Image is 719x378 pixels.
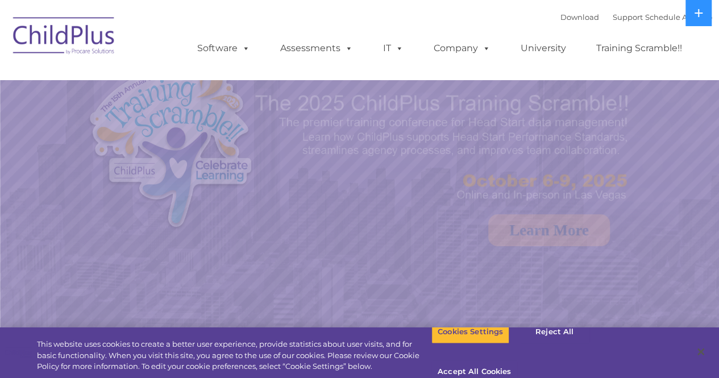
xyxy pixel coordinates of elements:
button: Cookies Settings [431,320,509,344]
img: ChildPlus by Procare Solutions [7,9,121,66]
a: Download [560,13,599,22]
a: Assessments [269,37,364,60]
div: This website uses cookies to create a better user experience, provide statistics about user visit... [37,339,431,372]
a: Learn More [488,214,610,246]
a: University [509,37,577,60]
button: Close [688,339,713,364]
a: Schedule A Demo [645,13,712,22]
a: Software [186,37,261,60]
font: | [560,13,712,22]
button: Reject All [519,320,590,344]
a: Support [613,13,643,22]
a: Training Scramble!! [585,37,693,60]
a: IT [372,37,415,60]
a: Company [422,37,502,60]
